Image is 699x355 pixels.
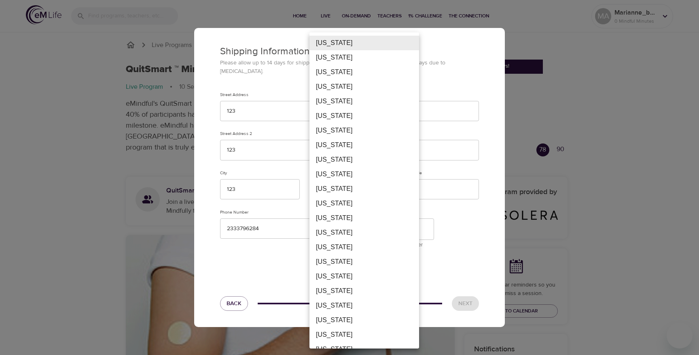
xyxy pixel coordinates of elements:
[309,211,419,225] li: [US_STATE]
[309,225,419,240] li: [US_STATE]
[309,284,419,298] li: [US_STATE]
[309,138,419,152] li: [US_STATE]
[309,196,419,211] li: [US_STATE]
[309,167,419,182] li: [US_STATE]
[309,269,419,284] li: [US_STATE]
[309,94,419,109] li: [US_STATE]
[309,123,419,138] li: [US_STATE]
[309,65,419,79] li: [US_STATE]
[309,182,419,196] li: [US_STATE]
[309,79,419,94] li: [US_STATE]
[309,254,419,269] li: [US_STATE]
[309,240,419,254] li: [US_STATE]
[309,152,419,167] li: [US_STATE]
[309,327,419,342] li: [US_STATE]
[309,50,419,65] li: [US_STATE]
[309,109,419,123] li: [US_STATE]
[309,313,419,327] li: [US_STATE]
[309,298,419,313] li: [US_STATE]
[309,36,419,50] li: [US_STATE]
